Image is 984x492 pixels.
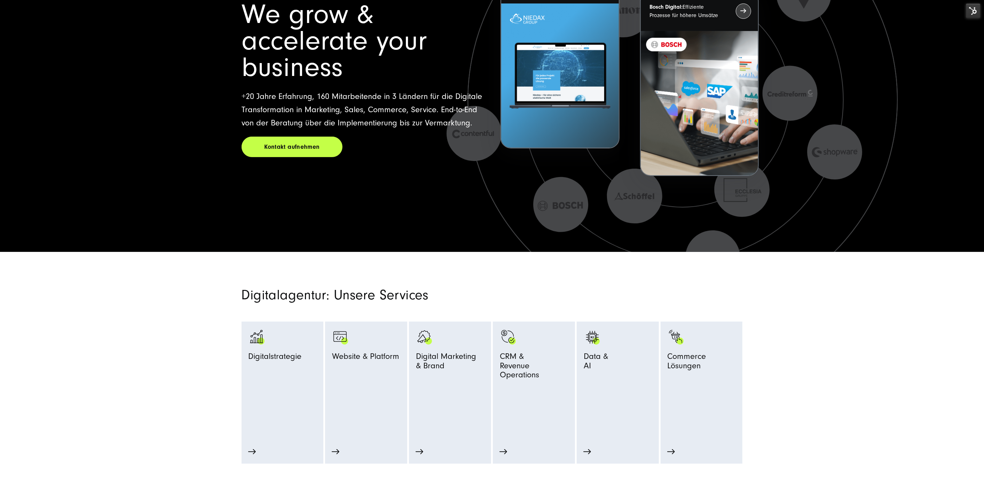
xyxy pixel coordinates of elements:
[584,352,608,374] span: Data & AI
[501,3,619,148] img: Letztes Projekt von Niedax. Ein Laptop auf dem die Niedax Website geöffnet ist, auf blauem Hinter...
[332,352,399,364] span: Website & Platform
[242,287,572,303] h2: Digitalagentur: Unsere Services
[242,137,343,157] a: Kontakt aufnehmen
[332,329,400,431] a: Browser Symbol als Zeichen für Web Development - Digitalagentur SUNZINET programming-browser-prog...
[416,329,484,416] a: advertising-megaphone-business-products_black advertising-megaphone-business-products_white Digit...
[650,4,683,10] strong: Bosch Digital:
[249,329,317,431] a: analytics-graph-bar-business analytics-graph-bar-business_white Digitalstrategie
[966,3,981,18] img: HubSpot Tools-Menüschalter
[668,352,736,374] span: Commerce Lösungen
[668,329,736,431] a: Bild eines Fingers, der auf einen schwarzen Einkaufswagen mit grünen Akzenten klickt: Digitalagen...
[500,329,568,431] a: Symbol mit einem Haken und einem Dollarzeichen. monetization-approve-business-products_white CRM ...
[584,329,652,416] a: KI KI Data &AI
[650,3,723,20] p: Effiziente Prozesse für höhere Umsätze
[641,31,758,176] img: BOSCH - Kundeprojekt - Digital Transformation Agentur SUNZINET
[242,90,484,130] p: +20 Jahre Erfahrung, 160 Mitarbeitende in 3 Ländern für die Digitale Transformation in Marketing,...
[416,352,476,374] span: Digital Marketing & Brand
[249,352,302,364] span: Digitalstrategie
[500,352,568,383] span: CRM & Revenue Operations
[242,1,484,81] h1: We grow & accelerate your business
